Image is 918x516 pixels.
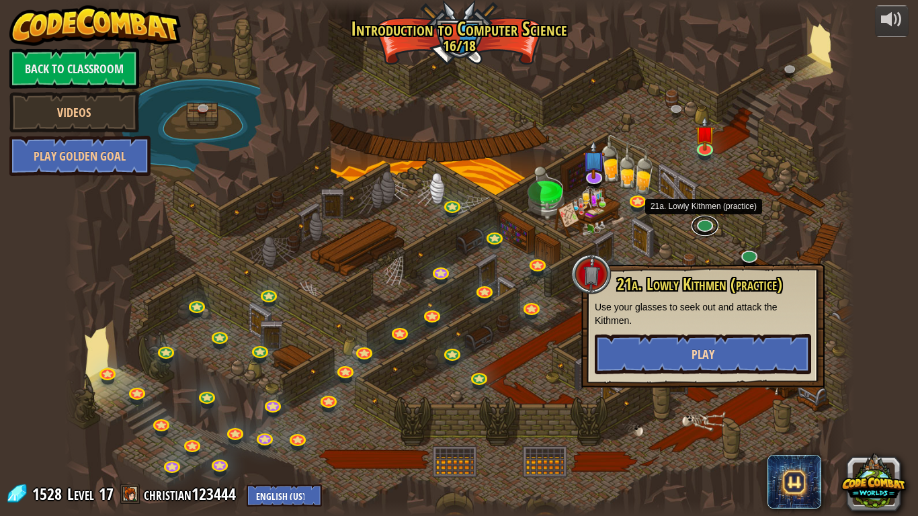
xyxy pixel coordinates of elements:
[9,136,151,176] a: Play Golden Goal
[9,92,139,132] a: Videos
[67,483,94,505] span: Level
[9,5,181,46] img: CodeCombat - Learn how to code by playing a game
[595,334,811,374] button: Play
[32,483,66,505] span: 1528
[9,48,139,89] a: Back to Classroom
[595,300,811,327] p: Use your glasses to seek out and attack the Kithmen.
[875,5,909,37] button: Adjust volume
[695,116,715,150] img: level-banner-unstarted.png
[692,346,714,363] span: Play
[617,273,782,296] span: 21a. Lowly Kithmen (practice)
[144,483,240,505] a: christian123444
[99,483,114,505] span: 17
[583,141,606,179] img: level-banner-unstarted-subscriber.png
